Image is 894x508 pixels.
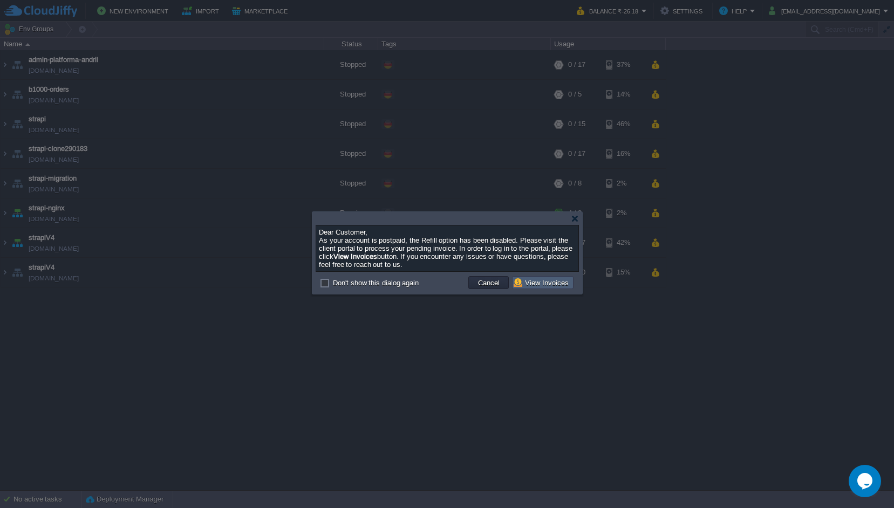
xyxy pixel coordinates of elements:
[333,279,419,287] label: Don't show this dialog again
[849,465,883,497] iframe: chat widget
[514,278,572,287] button: View Invoices
[319,228,576,269] div: As your account is postpaid, the Refill option has been disabled. Please visit the client portal ...
[319,228,576,236] p: Dear Customer,
[475,278,503,287] button: Cancel
[333,252,377,260] b: View Invoices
